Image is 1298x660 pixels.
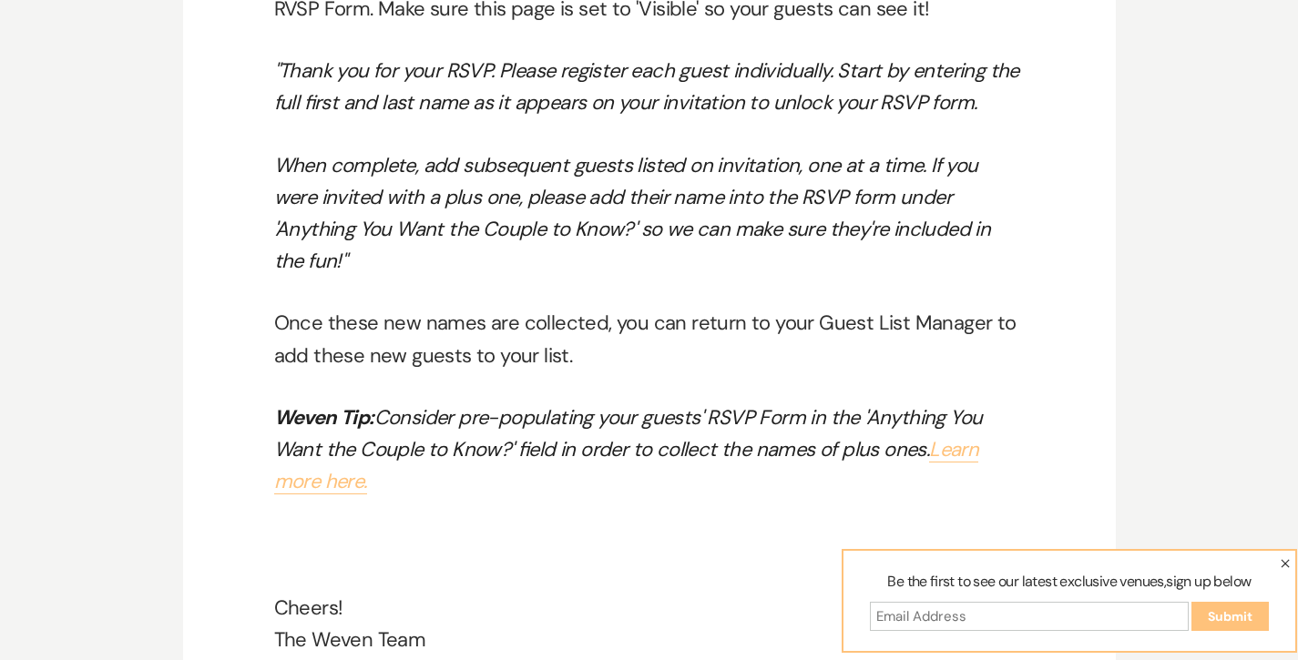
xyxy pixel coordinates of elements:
p: Once these new names are collected, you can return to your Guest List Manager to add these new gu... [274,307,1025,371]
em: Consider pre-populating your guests' RSVP Form in the 'Anything You Want the Couple to Know?' fie... [274,404,983,494]
input: Submit [1191,602,1269,631]
em: "Thank you for your RSVP. Please register each guest individually. Start by entering the full fir... [274,57,1019,116]
span: sign up below [1166,572,1251,591]
strong: Weven Tip: [274,404,374,431]
em: When complete, add subsequent guests listed on invitation, one at a time. If you were invited wit... [274,152,991,275]
input: Email Address [870,602,1189,631]
label: Be the first to see our latest exclusive venues, [854,571,1284,602]
p: Cheers! The Weven Team [274,527,1025,655]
